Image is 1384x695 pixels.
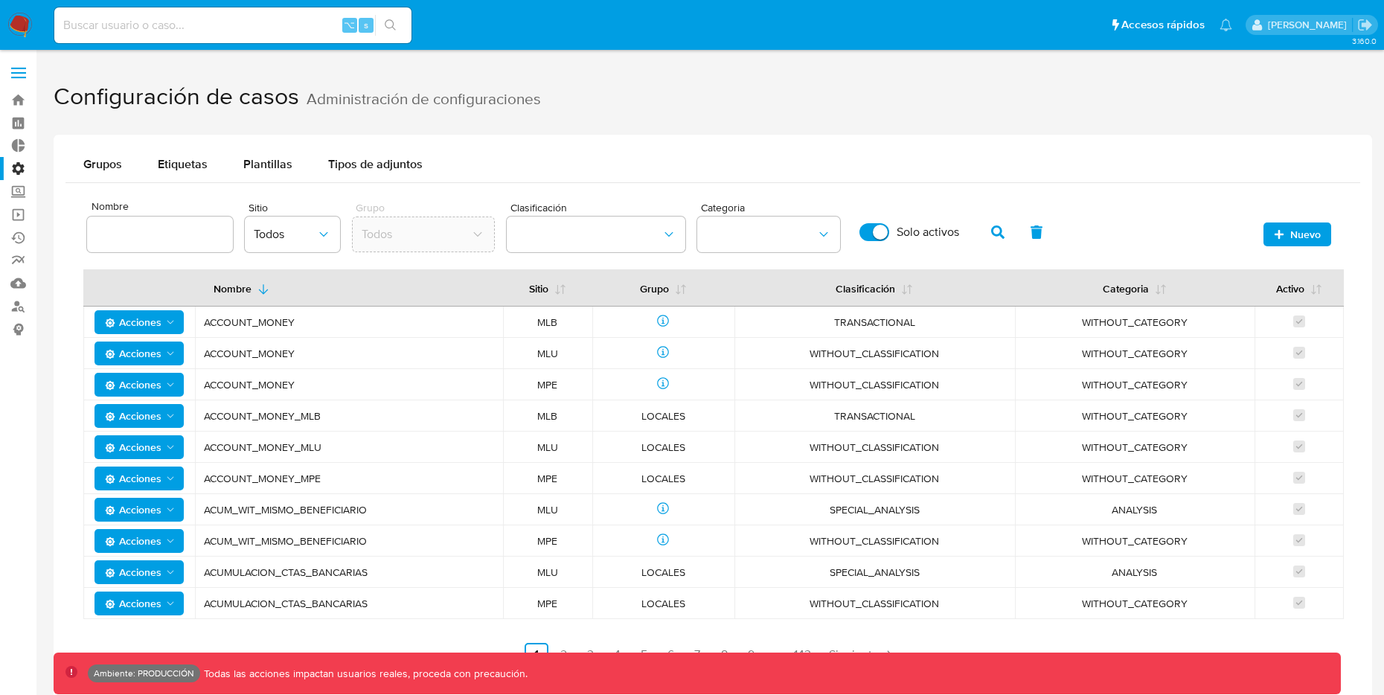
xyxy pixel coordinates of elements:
span: s [364,18,368,32]
a: Salir [1357,17,1373,33]
input: Buscar usuario o caso... [54,16,411,35]
span: ⌥ [344,18,355,32]
p: Todas las acciones impactan usuarios reales, proceda con precaución. [200,667,528,681]
button: search-icon [375,15,406,36]
a: Notificaciones [1220,19,1232,31]
span: Accesos rápidos [1121,17,1205,33]
p: luis.birchenz@mercadolibre.com [1268,18,1352,32]
p: Ambiente: PRODUCCIÓN [94,670,194,676]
